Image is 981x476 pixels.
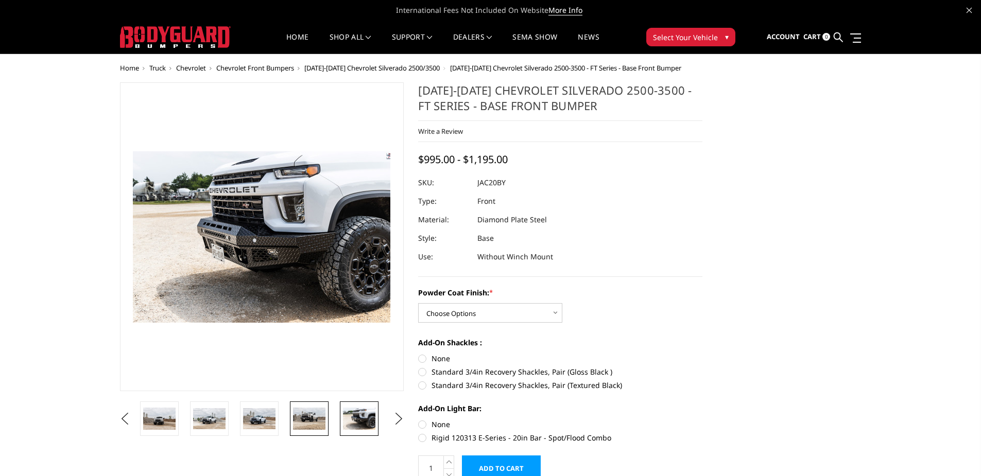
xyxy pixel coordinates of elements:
a: News [578,33,599,54]
label: None [418,419,702,430]
label: Standard 3/4in Recovery Shackles, Pair (Textured Black) [418,380,702,391]
span: $995.00 - $1,195.00 [418,152,508,166]
a: Account [767,23,800,51]
a: Home [286,33,308,54]
dt: Material: [418,210,470,229]
button: Select Your Vehicle [646,28,735,46]
dd: Without Winch Mount [477,248,553,266]
dd: Diamond Plate Steel [477,210,547,229]
label: Add-On Shackles : [418,337,702,348]
span: ▾ [725,31,729,42]
img: 2020-2023 Chevrolet Silverado 2500-3500 - FT Series - Base Front Bumper [293,408,325,429]
a: Dealers [453,33,492,54]
a: Truck [149,63,166,73]
label: Powder Coat Finish: [418,287,702,298]
span: Account [767,32,800,41]
dt: SKU: [418,173,470,192]
a: Home [120,63,139,73]
span: [DATE]-[DATE] Chevrolet Silverado 2500-3500 - FT Series - Base Front Bumper [450,63,681,73]
dd: Front [477,192,495,210]
span: Select Your Vehicle [653,32,718,43]
img: 2020-2023 Chevrolet Silverado 2500-3500 - FT Series - Base Front Bumper [343,408,375,429]
a: Support [392,33,433,54]
img: 2020-2023 Chevrolet Silverado 2500-3500 - FT Series - Base Front Bumper [193,408,226,429]
label: Add-On Light Bar: [418,403,702,414]
button: Previous [117,411,133,427]
button: Next [391,411,406,427]
img: BODYGUARD BUMPERS [120,26,231,48]
a: SEMA Show [512,33,557,54]
a: Chevrolet Front Bumpers [216,63,294,73]
dt: Type: [418,192,470,210]
a: shop all [330,33,371,54]
a: More Info [548,5,582,15]
span: 0 [822,33,830,41]
a: Write a Review [418,127,463,136]
a: [DATE]-[DATE] Chevrolet Silverado 2500/3500 [304,63,440,73]
h1: [DATE]-[DATE] Chevrolet Silverado 2500-3500 - FT Series - Base Front Bumper [418,82,702,121]
img: 2020-2023 Chevrolet Silverado 2500-3500 - FT Series - Base Front Bumper [243,408,276,430]
span: Cart [803,32,821,41]
img: 2020-2023 Chevrolet Silverado 2500-3500 - FT Series - Base Front Bumper [143,408,176,429]
dt: Use: [418,248,470,266]
dd: Base [477,229,494,248]
a: Chevrolet [176,63,206,73]
iframe: Chat Widget [930,427,981,476]
a: 2020-2023 Chevrolet Silverado 2500-3500 - FT Series - Base Front Bumper [120,82,404,391]
a: Cart 0 [803,23,830,51]
dt: Style: [418,229,470,248]
dd: JAC20BY [477,173,506,192]
label: None [418,353,702,364]
label: Rigid 120313 E-Series - 20in Bar - Spot/Flood Combo [418,432,702,443]
label: Standard 3/4in Recovery Shackles, Pair (Gloss Black ) [418,366,702,377]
